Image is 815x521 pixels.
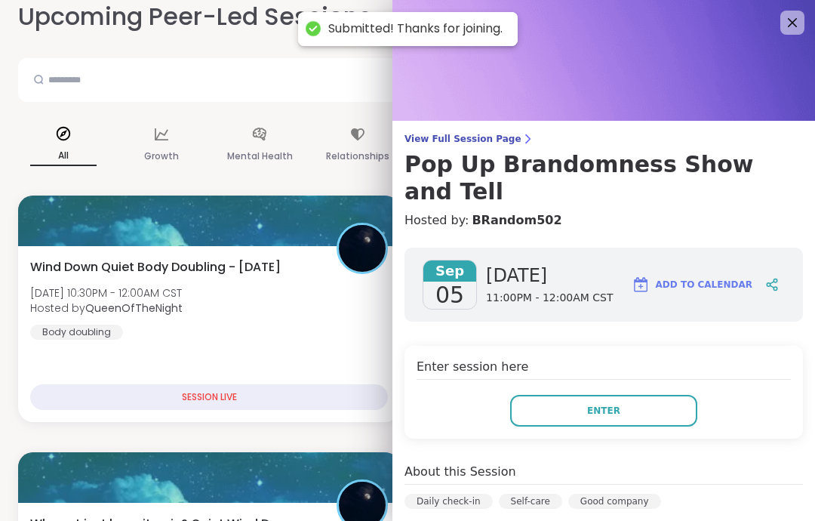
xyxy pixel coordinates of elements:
div: Submitted! Thanks for joining. [328,21,503,37]
h4: About this Session [404,463,516,481]
img: QueenOfTheNight [339,225,386,272]
div: Body doubling [30,325,123,340]
div: SESSION LIVE [30,384,388,410]
div: Daily check-in [404,494,493,509]
a: BRandom502 [472,211,561,230]
p: Mental Health [227,147,293,165]
span: 11:00PM - 12:00AM CST [486,291,614,306]
span: Sep [423,260,476,282]
p: Relationships [326,147,389,165]
span: Add to Calendar [656,278,752,291]
span: Enter [587,404,620,418]
img: ShareWell Logomark [632,276,650,294]
span: [DATE] [486,264,614,288]
button: Add to Calendar [625,267,759,303]
h4: Enter session here [417,358,791,380]
b: QueenOfTheNight [85,301,183,316]
p: All [30,146,97,166]
div: Good company [568,494,661,509]
a: View Full Session PagePop Up Brandomness Show and Tell [404,133,803,205]
span: 05 [435,282,464,309]
span: Hosted by [30,301,183,316]
h4: Hosted by: [404,211,803,230]
p: Growth [144,147,179,165]
span: Wind Down Quiet Body Doubling - [DATE] [30,258,281,276]
span: [DATE] 10:30PM - 12:00AM CST [30,285,183,301]
h3: Pop Up Brandomness Show and Tell [404,151,803,205]
span: View Full Session Page [404,133,803,145]
button: Enter [510,395,697,427]
div: Self-care [499,494,562,509]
